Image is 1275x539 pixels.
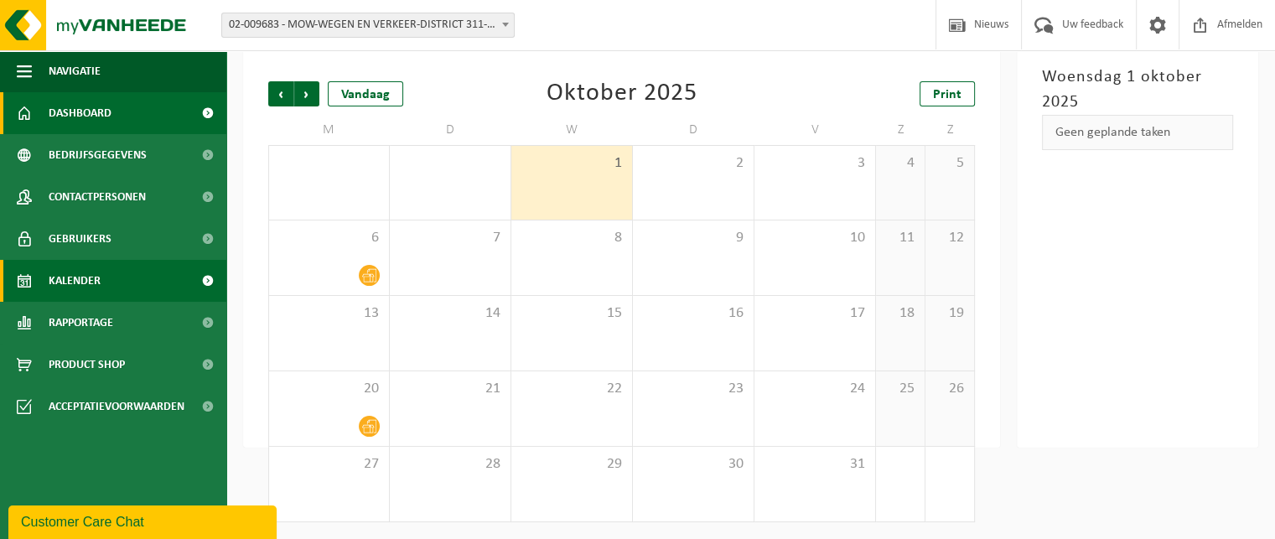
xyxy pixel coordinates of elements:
span: Rapportage [49,302,113,344]
span: 20 [277,380,381,398]
td: Z [876,115,925,145]
span: 8 [520,229,624,247]
div: Vandaag [328,81,403,106]
span: Product Shop [49,344,125,386]
span: 17 [763,304,867,323]
span: 11 [884,229,916,247]
span: 21 [398,380,502,398]
span: Bedrijfsgegevens [49,134,147,176]
div: Oktober 2025 [547,81,697,106]
span: Vorige [268,81,293,106]
span: 28 [398,455,502,474]
span: 02-009683 - MOW-WEGEN EN VERKEER-DISTRICT 311-BRUGGE - 8000 BRUGGE, KONING ALBERT I LAAN 293 [221,13,515,38]
span: Kalender [49,260,101,302]
span: 2 [641,154,745,173]
span: 14 [398,304,502,323]
td: M [268,115,390,145]
td: Z [925,115,975,145]
div: Geen geplande taken [1042,115,1233,150]
td: D [390,115,511,145]
span: Print [933,88,961,101]
span: 16 [641,304,745,323]
span: 9 [641,229,745,247]
span: 7 [398,229,502,247]
span: 6 [277,229,381,247]
span: 30 [641,455,745,474]
span: 02-009683 - MOW-WEGEN EN VERKEER-DISTRICT 311-BRUGGE - 8000 BRUGGE, KONING ALBERT I LAAN 293 [222,13,514,37]
span: 12 [934,229,966,247]
span: 18 [884,304,916,323]
span: 26 [934,380,966,398]
span: 10 [763,229,867,247]
span: 13 [277,304,381,323]
span: Volgende [294,81,319,106]
span: 29 [520,455,624,474]
span: 5 [934,154,966,173]
span: 22 [520,380,624,398]
span: 3 [763,154,867,173]
span: Contactpersonen [49,176,146,218]
span: 23 [641,380,745,398]
td: V [754,115,876,145]
span: 31 [763,455,867,474]
span: Navigatie [49,50,101,92]
span: Gebruikers [49,218,111,260]
span: 24 [763,380,867,398]
iframe: chat widget [8,502,280,539]
span: 27 [277,455,381,474]
span: Acceptatievoorwaarden [49,386,184,428]
span: 4 [884,154,916,173]
td: W [511,115,633,145]
span: Dashboard [49,92,111,134]
td: D [633,115,754,145]
span: 19 [934,304,966,323]
a: Print [920,81,975,106]
h3: Woensdag 1 oktober 2025 [1042,65,1233,115]
span: 25 [884,380,916,398]
span: 15 [520,304,624,323]
span: 1 [520,154,624,173]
